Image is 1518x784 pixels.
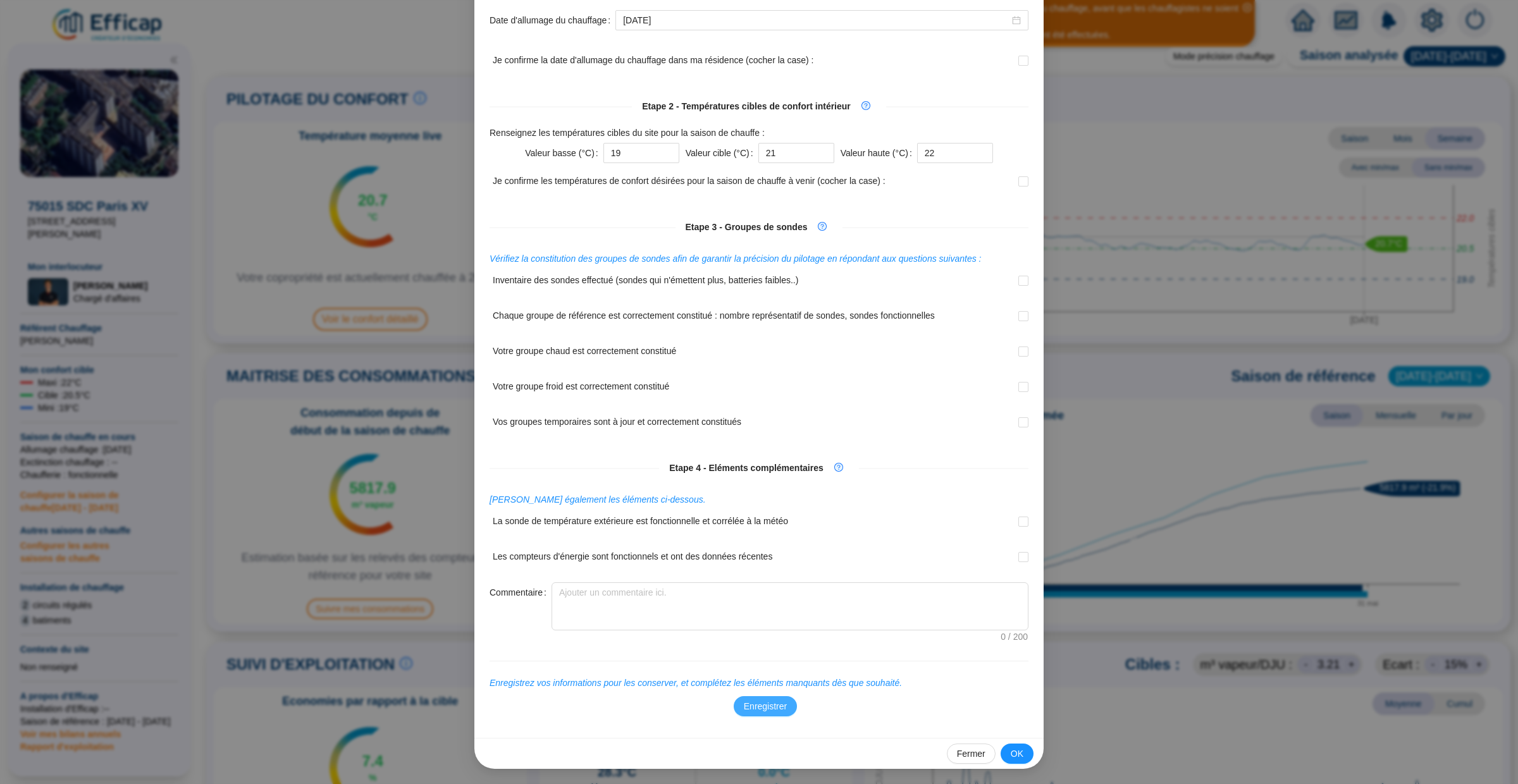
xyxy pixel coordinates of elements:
span: question-circle [818,222,827,231]
strong: Etape 3 - Groupes de sondes [686,222,808,232]
strong: Etape 2 - Températures cibles de confort intérieur [642,101,851,111]
span: Inventaire des sondes effectué (sondes qui n'émettent plus, batteries faibles..) [493,274,798,303]
label: Date d'allumage du chauffage [490,10,615,30]
span: Fermer [957,747,985,761]
button: Enregistrer [734,696,797,716]
span: Vos groupes temporaires sont à jour et correctement constitués [493,415,741,444]
button: Fermer [947,744,996,764]
span: Chaque groupe de référence est correctement constitué : nombre représentatif de sondes, sondes fo... [493,309,935,338]
input: Date d'allumage du chauffage [623,14,1009,27]
input: Valeur basse (°C) [603,143,679,163]
span: Votre groupe chaud est correctement constitué [493,345,676,374]
label: Valeur cible (°C) [686,143,758,163]
span: Votre groupe froid est correctement constitué [493,380,669,409]
span: Je confirme la date d'allumage du chauffage dans ma résidence (cocher la case) : [493,54,813,83]
span: question-circle [861,101,870,110]
span: [PERSON_NAME] également les éléments ci-dessous. [490,494,706,505]
span: Les compteurs d'énergie sont fonctionnels et ont des données récentes [493,550,772,579]
span: La sonde de température extérieure est fonctionnelle et corrélée à la météo [493,515,788,544]
button: OK [1001,744,1034,764]
label: Commentaire [490,582,552,603]
input: Valeur cible (°C) [758,143,834,163]
span: Enregistrer [744,700,787,713]
span: question-circle [834,463,843,472]
textarea: Commentaire [552,583,1028,630]
span: Enregistrez vos informations pour les conserver, et complétez les éléments manquants dès que souh... [490,678,902,688]
span: OK [1011,747,1023,761]
strong: Etape 4 - Eléments complémentaires [669,463,824,473]
input: Valeur haute (°C) [917,143,993,163]
label: Valeur haute (°C) [841,143,917,163]
span: Renseignez les températures cibles du site pour la saison de chauffe : [490,128,765,138]
label: Valeur basse (°C) [525,143,603,163]
span: Vérifiez la constitution des groupes de sondes afin de garantir la précision du pilotage en répon... [490,254,982,264]
span: Je confirme les températures de confort désirées pour la saison de chauffe à venir (cocher la cas... [493,175,885,204]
